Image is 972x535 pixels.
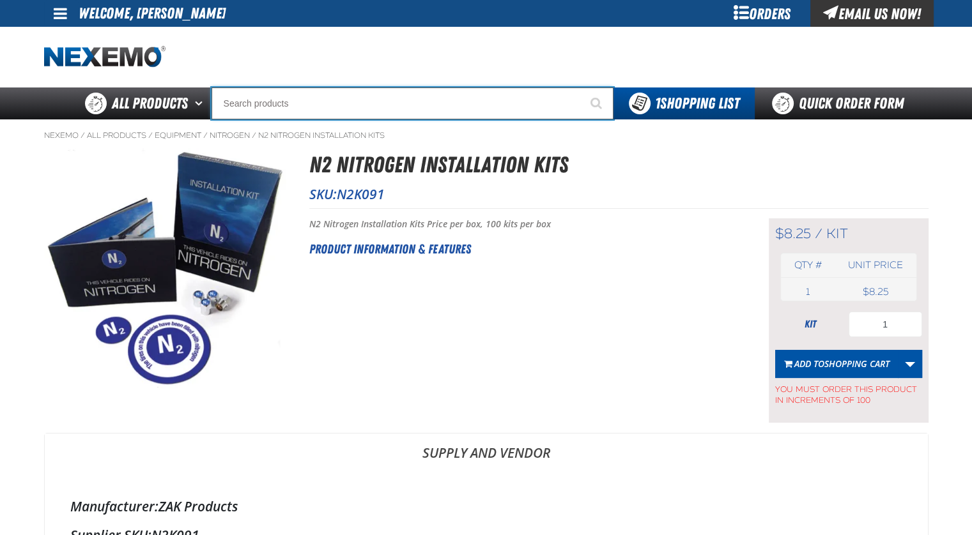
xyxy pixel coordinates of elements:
td: $8.25 [835,283,916,301]
span: / [203,130,208,140]
button: You have 1 Shopping List. Open to view details [613,87,755,119]
div: ZAK Products [70,497,902,515]
button: Start Searching [582,87,613,119]
span: All Products [112,92,188,115]
a: Nitrogen [210,130,250,140]
a: Home [44,46,166,68]
a: Quick Order Form [755,87,928,119]
th: Unit price [835,253,916,277]
a: Nexemo [44,130,79,140]
button: Add toShopping Cart [775,350,899,378]
a: All Products [87,130,146,140]
span: Add to [794,358,890,370]
a: N2 Nitrogen Installation Kits [258,130,385,140]
a: More Actions [898,350,922,378]
span: / [815,225,822,242]
input: Product Quantity [849,312,922,337]
span: 1 [806,286,810,298]
span: / [148,130,153,140]
span: Shopping Cart [824,358,890,370]
strong: 1 [655,94,660,112]
p: SKU: [309,185,929,203]
div: kit [775,317,845,331]
h2: Product Information & Features [309,239,737,259]
p: N2 Nitrogen Installation Kits Price per box, 100 kits per box [309,218,737,230]
span: $8.25 [775,225,811,242]
span: You must order this product in increments of 100 [775,378,922,406]
span: / [81,130,85,140]
nav: Breadcrumbs [44,130,929,140]
span: N2K091 [337,185,385,203]
h1: N2 Nitrogen Installation Kits [309,148,929,182]
img: N2 Nitrogen Installation Kits [45,148,286,389]
input: Search [212,87,613,119]
span: Shopping List [655,94,739,112]
span: / [252,130,256,140]
a: Equipment [155,130,201,140]
label: Manufacturer: [70,497,158,515]
a: Supply and Vendor [45,433,928,472]
button: Open All Products pages [190,87,212,119]
span: kit [826,225,848,242]
img: Nexemo logo [44,46,166,68]
th: Qty # [781,253,835,277]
